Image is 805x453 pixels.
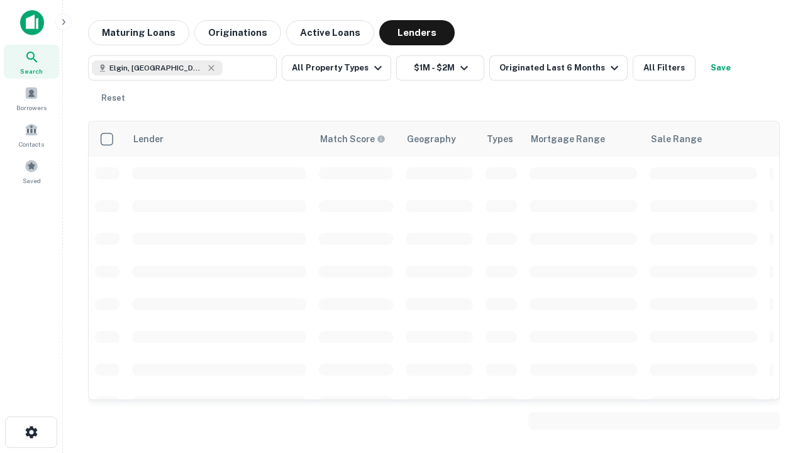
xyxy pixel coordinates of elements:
[133,131,164,147] div: Lender
[93,86,133,111] button: Reset
[4,118,59,152] a: Contacts
[313,121,399,157] th: Capitalize uses an advanced AI algorithm to match your search with the best lender. The match sco...
[16,103,47,113] span: Borrowers
[19,139,44,149] span: Contacts
[479,121,523,157] th: Types
[407,131,456,147] div: Geography
[489,55,628,81] button: Originated Last 6 Months
[651,131,702,147] div: Sale Range
[4,45,59,79] a: Search
[4,81,59,115] a: Borrowers
[320,132,386,146] div: Capitalize uses an advanced AI algorithm to match your search with the best lender. The match sco...
[4,154,59,188] a: Saved
[523,121,643,157] th: Mortgage Range
[643,121,763,157] th: Sale Range
[126,121,313,157] th: Lender
[282,55,391,81] button: All Property Types
[194,20,281,45] button: Originations
[20,10,44,35] img: capitalize-icon.png
[742,312,805,372] iframe: Chat Widget
[379,20,455,45] button: Lenders
[88,20,189,45] button: Maturing Loans
[286,20,374,45] button: Active Loans
[396,55,484,81] button: $1M - $2M
[20,66,43,76] span: Search
[23,176,41,186] span: Saved
[109,62,204,74] span: Elgin, [GEOGRAPHIC_DATA], [GEOGRAPHIC_DATA]
[633,55,696,81] button: All Filters
[701,55,741,81] button: Save your search to get updates of matches that match your search criteria.
[399,121,479,157] th: Geography
[320,132,383,146] h6: Match Score
[499,60,622,75] div: Originated Last 6 Months
[531,131,605,147] div: Mortgage Range
[487,131,513,147] div: Types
